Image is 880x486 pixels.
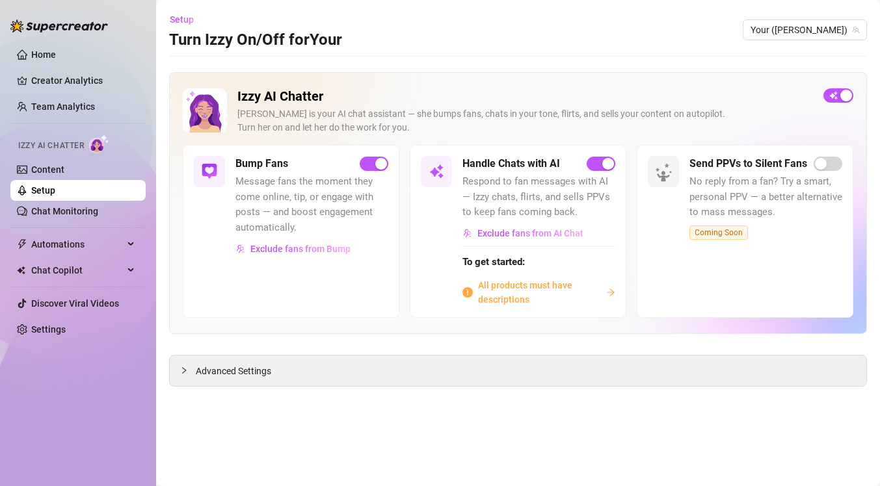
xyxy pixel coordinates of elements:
[31,298,119,309] a: Discover Viral Videos
[31,234,124,255] span: Automations
[31,324,66,335] a: Settings
[250,244,351,254] span: Exclude fans from Bump
[10,19,108,32] img: logo-BBDzfeDw.svg
[836,442,867,473] iframe: Intercom live chat
[655,163,676,184] img: silent-fans-ppv-o-N6Mmdf.svg
[169,30,342,51] h3: Turn Izzy On/Off for Your
[235,238,351,259] button: Exclude fans from Bump
[202,164,217,179] img: svg%3e
[462,287,473,298] span: info-circle
[169,9,204,30] button: Setup
[183,88,227,133] img: Izzy AI Chatter
[31,260,124,281] span: Chat Copilot
[17,266,25,275] img: Chat Copilot
[606,288,615,297] span: arrow-right
[196,364,271,378] span: Advanced Settings
[31,70,135,91] a: Creator Analytics
[462,256,525,268] strong: To get started:
[477,228,583,238] span: Exclude fans from AI Chat
[31,49,56,60] a: Home
[689,174,842,220] span: No reply from a fan? Try a smart, personal PPV — a better alternative to mass messages.
[18,140,84,152] span: Izzy AI Chatter
[31,101,95,112] a: Team Analytics
[31,164,64,175] a: Content
[429,164,444,179] img: svg%3e
[17,239,27,249] span: thunderbolt
[852,26,860,34] span: team
[170,14,194,25] span: Setup
[235,174,388,235] span: Message fans the moment they come online, tip, or engage with posts — and boost engagement automa...
[689,225,748,240] span: Coming Soon
[31,206,98,216] a: Chat Monitoring
[689,156,807,172] h5: Send PPVs to Silent Fans
[31,185,55,196] a: Setup
[462,223,584,244] button: Exclude fans from AI Chat
[237,88,813,105] h2: Izzy AI Chatter
[180,366,188,374] span: collapsed
[89,134,109,153] img: AI Chatter
[237,107,813,134] div: [PERSON_NAME] is your AI chat assistant — she bumps fans, chats in your tone, flirts, and sells y...
[235,156,288,172] h5: Bump Fans
[180,363,196,377] div: collapsed
[236,244,245,253] img: svg%3e
[478,278,601,307] span: All products must have descriptions
[462,156,560,172] h5: Handle Chats with AI
[463,229,472,238] img: svg%3e
[462,174,615,220] span: Respond to fan messages with AI — Izzy chats, flirts, and sells PPVs to keep fans coming back.
[751,20,859,40] span: Your (aubreyxx)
